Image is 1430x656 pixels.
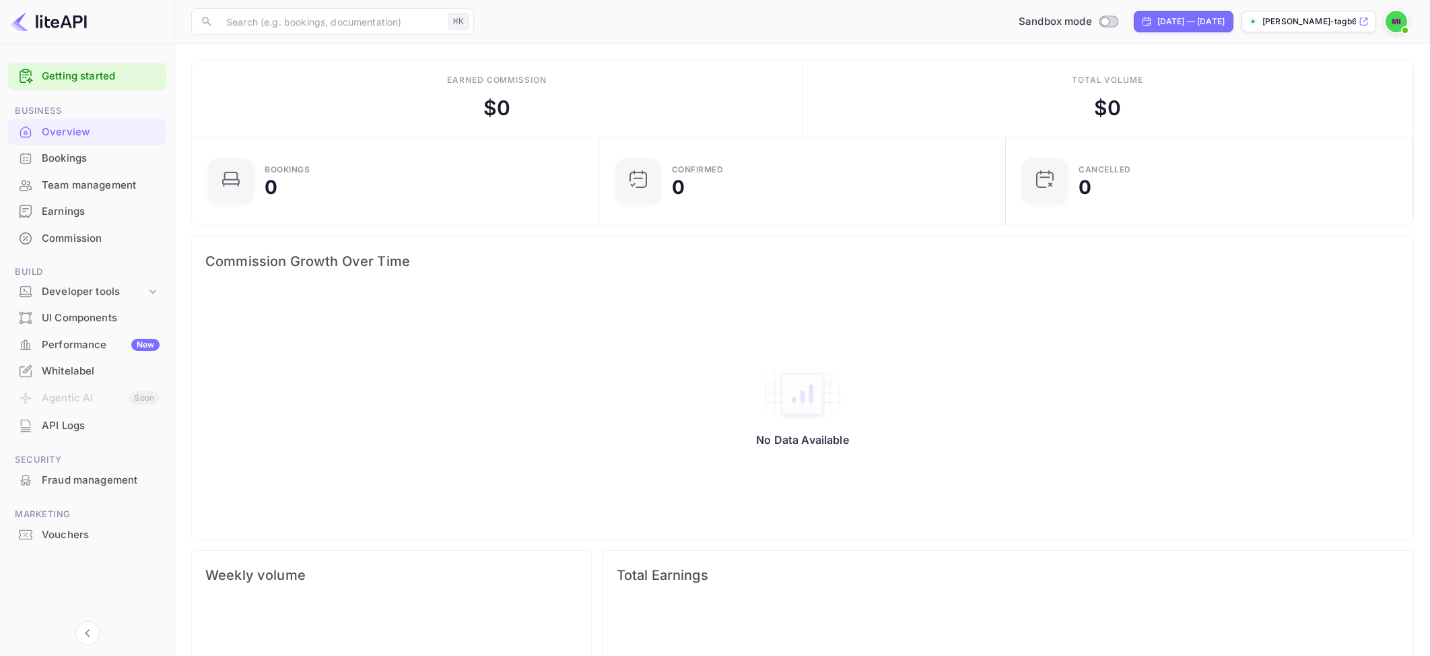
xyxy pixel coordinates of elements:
div: Team management [42,178,160,193]
span: Business [8,104,166,119]
img: LiteAPI logo [11,11,87,32]
div: Switch to Production mode [1013,14,1123,30]
div: Bookings [42,151,160,166]
div: Bookings [265,166,310,174]
span: Weekly volume [205,564,578,586]
div: Vouchers [8,522,166,548]
div: Earnings [8,199,166,225]
div: Whitelabel [42,364,160,379]
div: Developer tools [42,284,146,300]
a: Commission [8,226,166,251]
div: PerformanceNew [8,332,166,358]
div: ⌘K [448,13,469,30]
a: API Logs [8,413,166,438]
div: Total volume [1072,74,1144,86]
div: 0 [672,178,685,197]
span: Total Earnings [617,564,1400,586]
span: Security [8,453,166,467]
div: UI Components [42,310,160,326]
a: Vouchers [8,522,166,547]
div: Vouchers [42,527,160,543]
button: Collapse navigation [75,621,100,645]
a: Bookings [8,145,166,170]
div: Bookings [8,145,166,172]
div: Commission [42,231,160,247]
img: mohamed ismail [1386,11,1407,32]
a: PerformanceNew [8,332,166,357]
a: Team management [8,172,166,197]
div: Click to change the date range period [1134,11,1233,32]
div: $ 0 [483,93,510,123]
div: New [131,339,160,351]
div: 0 [1079,178,1091,197]
span: Sandbox mode [1019,14,1092,30]
div: API Logs [42,418,160,434]
div: Confirmed [672,166,724,174]
div: Developer tools [8,280,166,304]
span: Build [8,265,166,280]
div: 0 [265,178,277,197]
div: Fraud management [8,467,166,494]
div: Commission [8,226,166,252]
div: [DATE] — [DATE] [1157,15,1225,28]
div: Earned commission [447,74,547,86]
img: empty-state-table2.svg [762,366,843,422]
a: Overview [8,119,166,144]
a: Whitelabel [8,358,166,383]
input: Search (e.g. bookings, documentation) [218,8,443,35]
a: Fraud management [8,467,166,492]
a: Getting started [42,69,160,84]
a: Earnings [8,199,166,224]
div: UI Components [8,305,166,331]
div: Earnings [42,204,160,220]
div: Overview [8,119,166,145]
div: Performance [42,337,160,353]
div: Fraud management [42,473,160,488]
span: Commission Growth Over Time [205,251,1400,272]
p: No Data Available [756,433,849,447]
p: [PERSON_NAME]-tagb6.n... [1262,15,1356,28]
div: Team management [8,172,166,199]
a: UI Components [8,305,166,330]
div: $ 0 [1094,93,1121,123]
div: CANCELLED [1079,166,1131,174]
div: Overview [42,125,160,140]
div: API Logs [8,413,166,439]
div: Getting started [8,63,166,90]
span: Marketing [8,507,166,522]
div: Whitelabel [8,358,166,385]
